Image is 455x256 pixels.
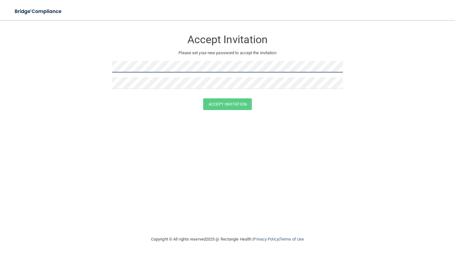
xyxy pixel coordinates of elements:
[280,237,304,241] a: Terms of Use
[253,237,278,241] a: Privacy Policy
[112,34,343,45] h3: Accept Invitation
[112,229,343,249] div: Copyright © All rights reserved 2025 @ Rectangle Health | |
[203,98,252,110] button: Accept Invitation
[9,5,68,18] img: bridge_compliance_login_screen.278c3ca4.svg
[117,49,338,57] p: Please set your new password to accept the invitation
